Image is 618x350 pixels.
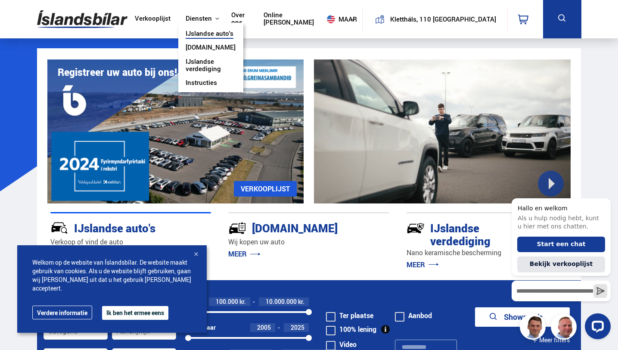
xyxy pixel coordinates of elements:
[135,15,171,24] a: Verkooplijst
[407,248,501,257] font: Nano keramische bescherming
[388,16,498,23] button: Klettháls, 110 [GEOGRAPHIC_DATA]
[228,219,246,237] img: tr5P-W3DuiFaO7aO.svg
[186,79,217,88] a: Instructies
[186,57,221,73] font: IJslandse verdediging
[102,306,168,320] button: Ik ben het ermee eens
[241,184,290,194] font: VERKOOPLIJST
[264,11,316,28] a: Online [PERSON_NAME]
[47,59,304,203] img: eKx6w-_Home_640_.png
[264,10,314,26] font: Online [PERSON_NAME]
[228,249,247,259] font: MEER
[407,260,425,269] font: MEER
[186,14,212,22] font: Diensten
[504,312,543,322] font: Showauto's
[186,30,233,39] a: IJslandse auto's
[186,43,236,51] font: [DOMAIN_NAME]
[135,14,171,22] font: Verkooplijst
[407,219,425,237] img: -Svtn6bYgwAsiwNX.svg
[408,311,432,320] font: Aanbod
[186,44,236,53] a: [DOMAIN_NAME]
[106,309,164,317] font: Ik ben het ermee eens
[323,6,362,32] button: Maar
[252,220,338,236] font: [DOMAIN_NAME]
[257,323,271,331] font: 2005
[228,237,285,247] font: Wij kopen uw auto
[339,340,357,349] font: Video
[370,7,500,31] a: Klettháls, 110 [GEOGRAPHIC_DATA]
[186,78,217,87] font: Instructies
[234,181,297,197] a: VERKOOPLIJST
[266,297,297,306] font: 10.000.000
[505,183,614,346] iframe: LiveChat chatwidget
[231,10,245,26] font: Over ons
[32,258,191,292] font: Welkom op de website van Íslandsbílar. De website maakt gebruik van cookies. Als u de website bli...
[37,5,127,33] img: G0Ugv5HjCgRt.svg
[216,297,238,306] font: 100.000
[186,29,233,37] font: IJslandse auto's
[339,325,376,334] font: 100% lening
[228,249,261,259] a: MEER
[430,220,491,249] font: IJslandse verdediging
[32,306,92,319] a: Verdere informatie
[37,309,87,317] font: Verdere informatie
[339,311,373,320] font: Ter plaatse
[186,58,236,75] a: IJslandse verdediging
[231,11,248,28] a: Over ons
[186,15,212,23] button: Diensten
[50,237,123,247] font: Verkoop of vind de auto
[239,297,246,306] font: kr.
[475,307,570,327] button: Showauto's
[58,66,177,79] font: Registreer uw auto bij ons!
[291,323,304,331] font: 2025
[339,15,357,23] font: Maar
[74,220,155,236] font: IJslandse auto's
[298,297,304,306] font: kr.
[327,15,335,23] img: svg+xml;base64,PHN2ZyB4bWxucz0iaHR0cDovL3d3dy53My5vcmcvMjAwMC9zdmciIHdpZHRoPSI1MTIiIGhlaWdodD0iNT...
[390,15,496,23] font: Klettháls, 110 [GEOGRAPHIC_DATA]
[50,219,68,237] img: JRvxyua_JYH6wB4c.svg
[407,260,439,269] a: MEER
